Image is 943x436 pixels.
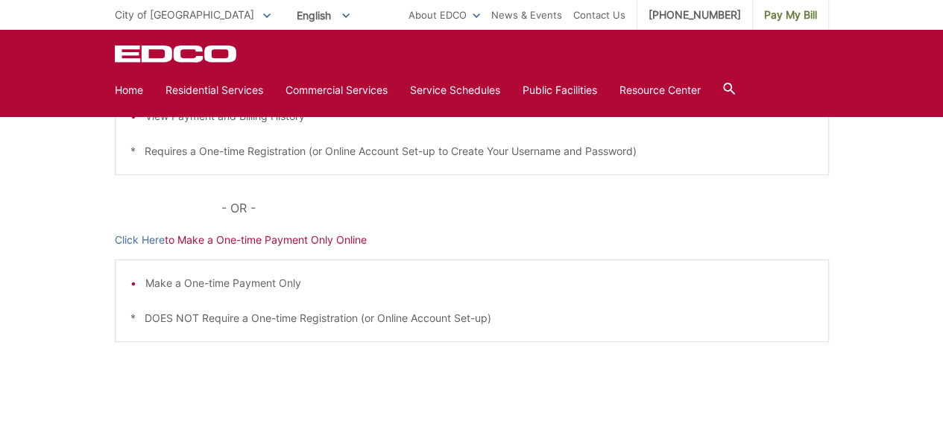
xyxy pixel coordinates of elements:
a: About EDCO [409,7,480,23]
p: - OR - [221,198,828,218]
a: Service Schedules [410,82,500,98]
a: Resource Center [619,82,701,98]
a: Public Facilities [523,82,597,98]
p: to Make a One-time Payment Only Online [115,232,829,248]
a: Residential Services [165,82,263,98]
span: Pay My Bill [764,7,817,23]
a: Click Here [115,232,165,248]
li: Make a One-time Payment Only [145,275,813,291]
a: Home [115,82,143,98]
a: Commercial Services [286,82,388,98]
p: * Requires a One-time Registration (or Online Account Set-up to Create Your Username and Password) [130,143,813,159]
a: EDCD logo. Return to the homepage. [115,45,239,63]
a: Contact Us [573,7,625,23]
span: English [286,3,361,28]
p: * DOES NOT Require a One-time Registration (or Online Account Set-up) [130,310,813,326]
span: City of [GEOGRAPHIC_DATA] [115,8,254,21]
a: News & Events [491,7,562,23]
